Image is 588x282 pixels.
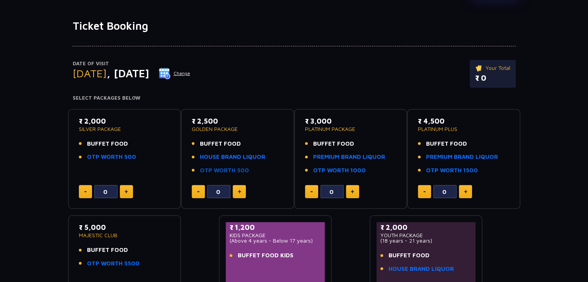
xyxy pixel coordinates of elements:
[426,139,467,148] span: BUFFET FOOD
[418,126,510,132] p: PLATINUM PLUS
[389,265,454,274] a: HOUSE BRAND LIQUOR
[380,233,472,238] p: YOUTH PACKAGE
[159,67,191,80] button: Change
[73,19,516,32] h1: Ticket Booking
[192,116,283,126] p: ₹ 2,500
[313,153,385,161] a: PREMIUM BRAND LIQUOR
[192,126,283,132] p: GOLDEN PACKAGE
[197,191,199,192] img: minus
[418,116,510,126] p: ₹ 4,500
[124,190,128,194] img: plus
[73,67,107,80] span: [DATE]
[87,139,128,148] span: BUFFET FOOD
[426,166,478,175] a: OTP WORTH 1500
[380,222,472,233] p: ₹ 2,000
[426,153,498,161] a: PREMIUM BRAND LIQUOR
[305,116,397,126] p: ₹ 3,000
[79,233,170,238] p: MAJESTIC CLUB
[475,64,483,72] img: ticket
[79,116,170,126] p: ₹ 2,000
[87,246,128,255] span: BUFFET FOOD
[475,72,510,84] p: ₹ 0
[305,126,397,132] p: PLATINUM PACKAGE
[87,259,140,268] a: OTP WORTH 5500
[464,190,467,194] img: plus
[351,190,354,194] img: plus
[238,251,293,260] span: BUFFET FOOD KIDS
[73,60,191,68] p: Date of Visit
[87,153,136,161] a: OTP WORTH 500
[389,251,429,260] span: BUFFET FOOD
[310,191,313,192] img: minus
[84,191,87,192] img: minus
[79,126,170,132] p: SILVER PACKAGE
[79,222,170,233] p: ₹ 5,000
[313,166,366,175] a: OTP WORTH 1000
[423,191,426,192] img: minus
[238,190,241,194] img: plus
[200,153,265,161] a: HOUSE BRAND LIQUOR
[230,238,321,243] p: (Above 4 years - Below 17 years)
[475,64,510,72] p: Your Total
[200,139,241,148] span: BUFFET FOOD
[73,95,516,101] h4: Select Packages Below
[107,67,149,80] span: , [DATE]
[380,238,472,243] p: (18 years - 21 years)
[200,166,249,175] a: OTP WORTH 500
[230,233,321,238] p: KIDS PACKAGE
[230,222,321,233] p: ₹ 1,200
[313,139,354,148] span: BUFFET FOOD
